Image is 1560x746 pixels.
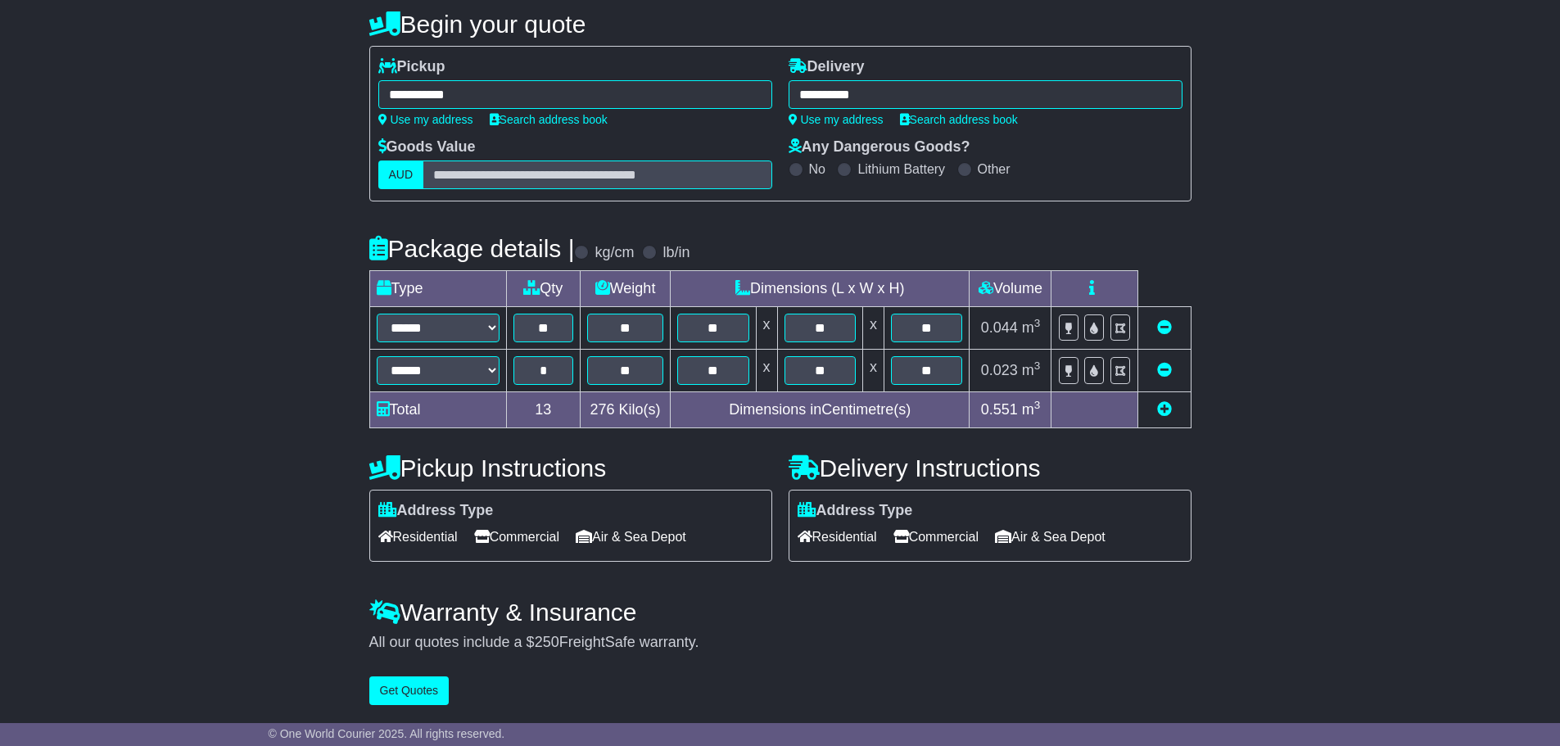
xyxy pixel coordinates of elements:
[1034,317,1041,329] sup: 3
[970,271,1051,307] td: Volume
[378,113,473,126] a: Use my address
[1034,399,1041,411] sup: 3
[981,319,1018,336] span: 0.044
[576,524,686,549] span: Air & Sea Depot
[789,113,884,126] a: Use my address
[378,58,445,76] label: Pickup
[581,392,671,428] td: Kilo(s)
[978,161,1011,177] label: Other
[369,634,1191,652] div: All our quotes include a $ FreightSafe warranty.
[798,502,913,520] label: Address Type
[535,634,559,650] span: 250
[490,113,608,126] a: Search address book
[862,307,884,350] td: x
[506,392,581,428] td: 13
[798,524,877,549] span: Residential
[378,502,494,520] label: Address Type
[756,350,777,392] td: x
[474,524,559,549] span: Commercial
[1157,319,1172,336] a: Remove this item
[269,727,505,740] span: © One World Courier 2025. All rights reserved.
[789,138,970,156] label: Any Dangerous Goods?
[981,362,1018,378] span: 0.023
[1034,359,1041,372] sup: 3
[995,524,1106,549] span: Air & Sea Depot
[1022,401,1041,418] span: m
[893,524,979,549] span: Commercial
[369,676,450,705] button: Get Quotes
[369,11,1191,38] h4: Begin your quote
[1022,319,1041,336] span: m
[369,599,1191,626] h4: Warranty & Insurance
[369,392,506,428] td: Total
[809,161,825,177] label: No
[981,401,1018,418] span: 0.551
[378,138,476,156] label: Goods Value
[378,161,424,189] label: AUD
[581,271,671,307] td: Weight
[662,244,690,262] label: lb/in
[369,271,506,307] td: Type
[1022,362,1041,378] span: m
[857,161,945,177] label: Lithium Battery
[789,454,1191,482] h4: Delivery Instructions
[506,271,581,307] td: Qty
[369,235,575,262] h4: Package details |
[671,271,970,307] td: Dimensions (L x W x H)
[1157,401,1172,418] a: Add new item
[862,350,884,392] td: x
[590,401,615,418] span: 276
[900,113,1018,126] a: Search address book
[369,454,772,482] h4: Pickup Instructions
[671,392,970,428] td: Dimensions in Centimetre(s)
[789,58,865,76] label: Delivery
[756,307,777,350] td: x
[595,244,634,262] label: kg/cm
[378,524,458,549] span: Residential
[1157,362,1172,378] a: Remove this item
